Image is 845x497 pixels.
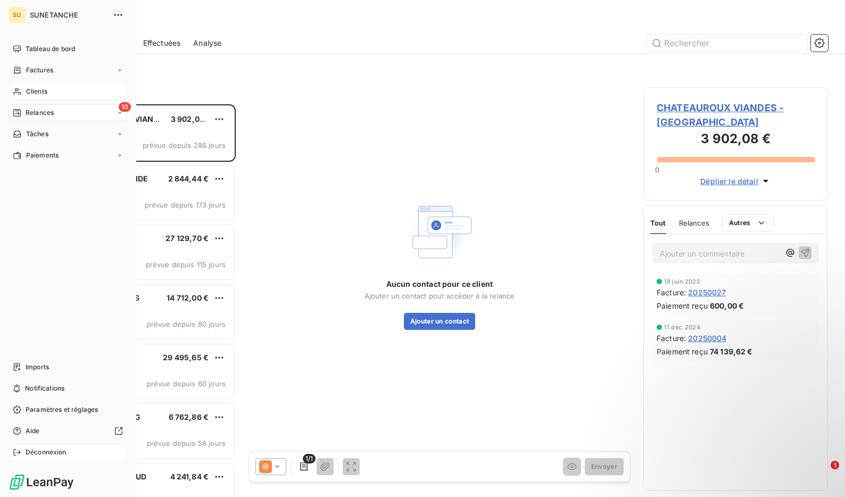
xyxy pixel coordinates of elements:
input: Rechercher [647,35,807,52]
span: 11 déc. 2024 [664,324,700,330]
span: Facture : [657,333,686,344]
span: Relances [26,108,54,118]
span: SUNETANCHE [30,11,106,19]
span: Déconnexion [26,448,67,457]
span: prévue depuis 60 jours [147,379,226,388]
span: 6 762,86 € [169,412,209,421]
span: 27 129,70 € [165,234,209,243]
span: Facture : [657,287,686,298]
span: Ajouter un contact pour accéder à la relance [364,292,515,300]
button: Autres [722,214,774,231]
span: prévue depuis 115 jours [146,260,226,269]
span: Aucun contact pour ce client [386,279,493,289]
span: Effectuées [143,38,181,48]
span: 2 844,44 € [168,174,209,183]
span: Paiement reçu [657,346,708,357]
span: 4 241,84 € [170,472,209,481]
span: Paiements [26,151,59,160]
span: Tâches [26,129,48,139]
span: Paiement reçu [657,300,708,311]
span: Tout [650,219,666,227]
span: 20250027 [688,287,726,298]
span: Paramètres et réglages [26,405,98,415]
span: Factures [26,65,53,75]
span: 20250004 [688,333,726,344]
span: Tableau de bord [26,44,75,54]
span: prévue depuis 173 jours [145,201,226,209]
iframe: Intercom live chat [809,461,834,486]
span: 14 712,00 € [167,293,209,302]
span: 18 juin 2025 [664,278,700,285]
span: Analyse [193,38,221,48]
span: Déplier le détail [700,176,758,187]
span: CHATEAUROUX VIANDES - [GEOGRAPHIC_DATA] [657,101,815,129]
span: 10 [119,102,131,112]
button: Ajouter un contact [404,313,476,330]
span: 3 902,08 € [171,114,212,123]
button: Déplier le détail [697,175,774,187]
button: Envoyer [585,458,624,475]
span: Clients [26,87,47,96]
span: 29 495,65 € [163,353,209,362]
span: prévue depuis 58 jours [147,439,226,448]
div: grid [51,104,236,497]
span: 74 139,62 € [710,346,753,357]
span: Imports [26,362,49,372]
span: 0 [655,165,659,174]
span: Relances [679,219,709,227]
img: Logo LeanPay [9,474,74,491]
span: 1/1 [303,454,316,463]
iframe: Intercom notifications message [632,394,845,468]
span: Notifications [25,384,64,393]
span: prévue depuis 286 jours [143,141,226,150]
h3: 3 902,08 € [657,129,815,151]
a: Aide [9,423,127,440]
div: SU [9,6,26,23]
img: Empty state [405,198,474,266]
span: Aide [26,426,40,436]
span: 1 [831,461,839,469]
span: 600,00 € [710,300,744,311]
span: prévue depuis 80 jours [147,320,226,328]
